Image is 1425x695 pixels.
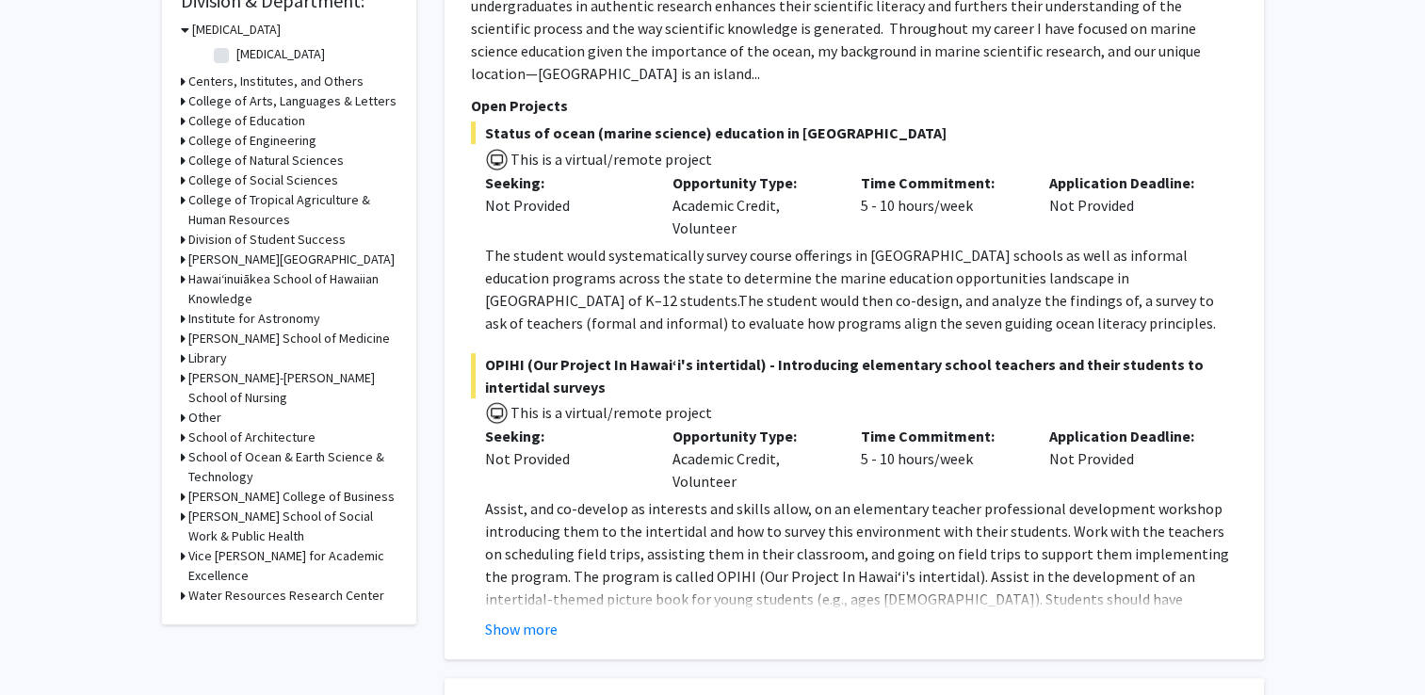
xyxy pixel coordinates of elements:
div: 5 - 10 hours/week [847,425,1035,493]
p: The student would systematically survey course offerings in [GEOGRAPHIC_DATA] schools as well as ... [485,244,1238,334]
p: Seeking: [485,171,645,194]
h3: College of Tropical Agriculture & Human Resources [188,190,397,230]
h3: College of Arts, Languages & Letters [188,91,397,111]
h3: Hawaiʻinuiākea School of Hawaiian Knowledge [188,269,397,309]
span: The student would then co-design, and analyze the findings of, a survey to ask of teachers (forma... [485,291,1216,332]
h3: [PERSON_NAME] College of Business [188,487,395,507]
p: Application Deadline: [1049,171,1209,194]
p: Opportunity Type: [672,171,833,194]
h3: College of Education [188,111,305,131]
span: OPIHI (Our Project In Hawai‘i's intertidal) - Introducing elementary school teachers and their st... [471,353,1238,398]
h3: [PERSON_NAME][GEOGRAPHIC_DATA] [188,250,395,269]
span: This is a virtual/remote project [509,150,712,169]
button: Show more [485,618,558,640]
div: Not Provided [1035,171,1223,239]
div: Not Provided [485,447,645,470]
h3: [PERSON_NAME]-[PERSON_NAME] School of Nursing [188,368,397,408]
h3: School of Architecture [188,428,316,447]
span: Status of ocean (marine science) education in [GEOGRAPHIC_DATA] [471,121,1238,144]
h3: College of Natural Sciences [188,151,344,170]
p: Time Commitment: [861,425,1021,447]
h3: Library [188,348,227,368]
h3: Water Resources Research Center [188,586,384,606]
span: This is a virtual/remote project [509,403,712,422]
h3: Institute for Astronomy [188,309,320,329]
div: Not Provided [485,194,645,217]
h3: School of Ocean & Earth Science & Technology [188,447,397,487]
h3: College of Social Sciences [188,170,338,190]
h3: Vice [PERSON_NAME] for Academic Excellence [188,546,397,586]
h3: College of Engineering [188,131,316,151]
div: 5 - 10 hours/week [847,171,1035,239]
p: Open Projects [471,94,1238,117]
h3: [PERSON_NAME] School of Medicine [188,329,390,348]
p: Assist, and co-develop as interests and skills allow, on an elementary teacher professional devel... [485,497,1238,655]
iframe: Chat [14,610,80,681]
label: [MEDICAL_DATA] [236,44,325,64]
h3: [PERSON_NAME] School of Social Work & Public Health [188,507,397,546]
div: Academic Credit, Volunteer [658,171,847,239]
h3: Division of Student Success [188,230,346,250]
div: Academic Credit, Volunteer [658,425,847,493]
h3: Centers, Institutes, and Others [188,72,364,91]
p: Opportunity Type: [672,425,833,447]
h3: [MEDICAL_DATA] [192,20,281,40]
div: Not Provided [1035,425,1223,493]
h3: Other [188,408,221,428]
p: Seeking: [485,425,645,447]
p: Time Commitment: [861,171,1021,194]
p: Application Deadline: [1049,425,1209,447]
